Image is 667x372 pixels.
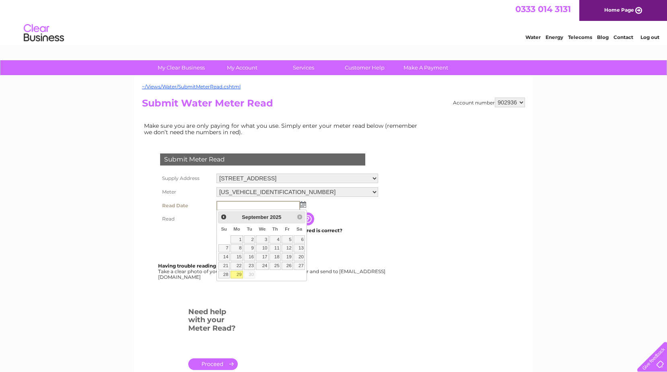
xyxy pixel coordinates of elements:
a: Make A Payment [393,60,459,75]
th: Read [158,213,214,225]
a: 21 [218,262,230,270]
a: 11 [270,244,281,252]
a: 26 [282,262,293,270]
a: 19 [282,253,293,261]
a: 0333 014 3131 [515,4,571,14]
span: 2025 [270,214,281,220]
a: Log out [640,34,659,40]
a: 28 [218,271,230,279]
span: September [242,214,268,220]
div: Take a clear photo of your readings, tell us which supply it's for and send to [EMAIL_ADDRESS][DO... [158,263,387,280]
a: 25 [270,262,281,270]
img: logo.png [23,21,64,45]
a: 4 [270,235,281,243]
a: Contact [613,34,633,40]
span: Prev [220,214,227,220]
input: Information [301,213,316,225]
a: 18 [270,253,281,261]
span: Friday [285,227,290,231]
a: Prev [219,213,229,222]
a: 17 [256,253,269,261]
a: 8 [231,244,243,252]
a: . [188,358,238,370]
a: 7 [218,244,230,252]
div: Account number [453,98,525,107]
a: 16 [244,253,255,261]
th: Supply Address [158,172,214,185]
a: 2 [244,235,255,243]
h2: Submit Water Meter Read [142,98,525,113]
a: Blog [597,34,609,40]
a: 12 [282,244,293,252]
a: 1 [231,235,243,243]
a: 10 [256,244,269,252]
a: 24 [256,262,269,270]
a: 3 [256,235,269,243]
td: Are you sure the read you have entered is correct? [214,225,380,236]
img: ... [300,201,306,208]
div: Submit Meter Read [160,153,365,166]
td: Make sure you are only paying for what you use. Simply enter your meter read below (remember we d... [142,121,424,137]
a: 5 [282,235,293,243]
h3: Need help with your Meter Read? [188,306,238,337]
span: Monday [233,227,240,231]
span: Tuesday [247,227,252,231]
a: Telecoms [568,34,592,40]
a: 13 [294,244,305,252]
a: 29 [231,271,243,279]
th: Read Date [158,199,214,213]
a: 22 [231,262,243,270]
a: ~/Views/Water/SubmitMeterRead.cshtml [142,84,241,90]
th: Meter [158,185,214,199]
a: 15 [231,253,243,261]
a: 20 [294,253,305,261]
a: Services [270,60,337,75]
a: 27 [294,262,305,270]
span: Sunday [221,227,227,231]
span: Wednesday [259,227,266,231]
a: 14 [218,253,230,261]
b: Having trouble reading your meter? [158,263,248,269]
a: 9 [244,244,255,252]
span: Saturday [296,227,302,231]
div: Clear Business is a trading name of Verastar Limited (registered in [GEOGRAPHIC_DATA] No. 3667643... [144,4,524,39]
a: My Clear Business [148,60,214,75]
a: Energy [546,34,563,40]
span: Thursday [272,227,278,231]
a: My Account [209,60,276,75]
a: 6 [294,235,305,243]
a: Customer Help [331,60,398,75]
a: Water [525,34,541,40]
a: 23 [244,262,255,270]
